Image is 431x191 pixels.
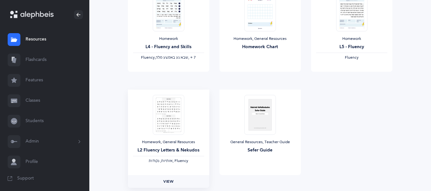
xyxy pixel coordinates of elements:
div: Homework, General Resources [225,36,296,41]
div: , Fluency [133,158,204,164]
div: ‪, + 7‬ [133,55,204,60]
div: Homework, General Resources [133,140,204,145]
div: Homework [133,36,204,41]
div: Sefer Guide [225,147,296,154]
span: ‫אותיות, נקודות‬ [149,158,173,163]
img: FluencyProgram-SpeedReading-L2_thumbnail_1736302935.png [153,95,184,135]
span: ‫שבא נע באמצע מלה‬ [156,55,188,60]
div: L5 - Fluency [316,44,387,50]
span: Support [17,175,34,182]
div: L2 Fluency Letters & Nekudos [133,147,204,154]
div: L4 - Fluency and Skills [133,44,204,50]
div: General Resources, Teacher Guide [225,140,296,145]
div: Homework [316,36,387,41]
div: Fluency [316,55,387,60]
span: View [163,179,174,184]
span: Fluency, [141,55,156,60]
div: Homework Chart [225,44,296,50]
img: Sefer_Guide_-_Yellow_A_-_Second_Grade_thumbnail_1756878090.png [244,95,276,135]
a: View [128,175,209,188]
